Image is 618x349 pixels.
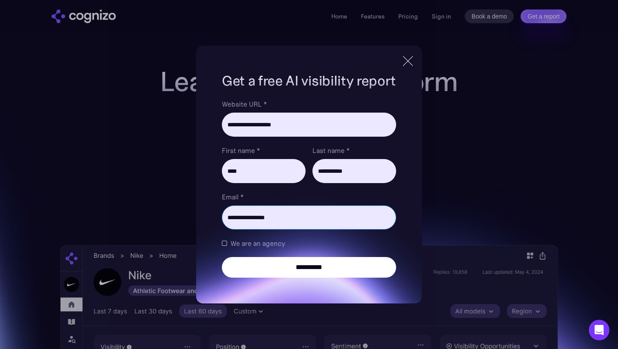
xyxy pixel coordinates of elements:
form: Brand Report Form [222,99,396,278]
h1: Get a free AI visibility report [222,71,396,90]
div: Open Intercom Messenger [589,320,609,340]
label: Website URL * [222,99,396,109]
label: Last name * [312,145,396,156]
label: First name * [222,145,306,156]
span: We are an agency [230,238,285,248]
label: Email * [222,192,396,202]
